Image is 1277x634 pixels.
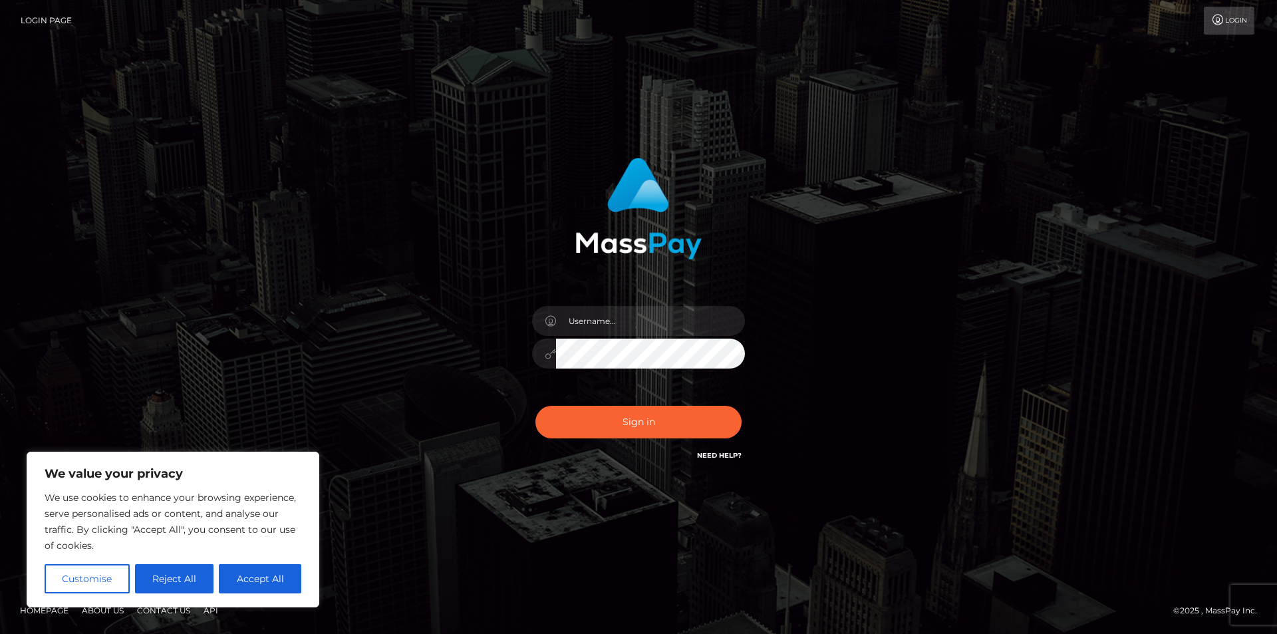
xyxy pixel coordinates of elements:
[76,600,129,621] a: About Us
[1173,603,1267,618] div: © 2025 , MassPay Inc.
[135,564,214,593] button: Reject All
[219,564,301,593] button: Accept All
[27,452,319,607] div: We value your privacy
[15,600,74,621] a: Homepage
[45,466,301,482] p: We value your privacy
[697,451,742,460] a: Need Help?
[535,406,742,438] button: Sign in
[45,564,130,593] button: Customise
[198,600,223,621] a: API
[1204,7,1254,35] a: Login
[21,7,72,35] a: Login Page
[556,306,745,336] input: Username...
[132,600,196,621] a: Contact Us
[575,158,702,259] img: MassPay Login
[45,490,301,554] p: We use cookies to enhance your browsing experience, serve personalised ads or content, and analys...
